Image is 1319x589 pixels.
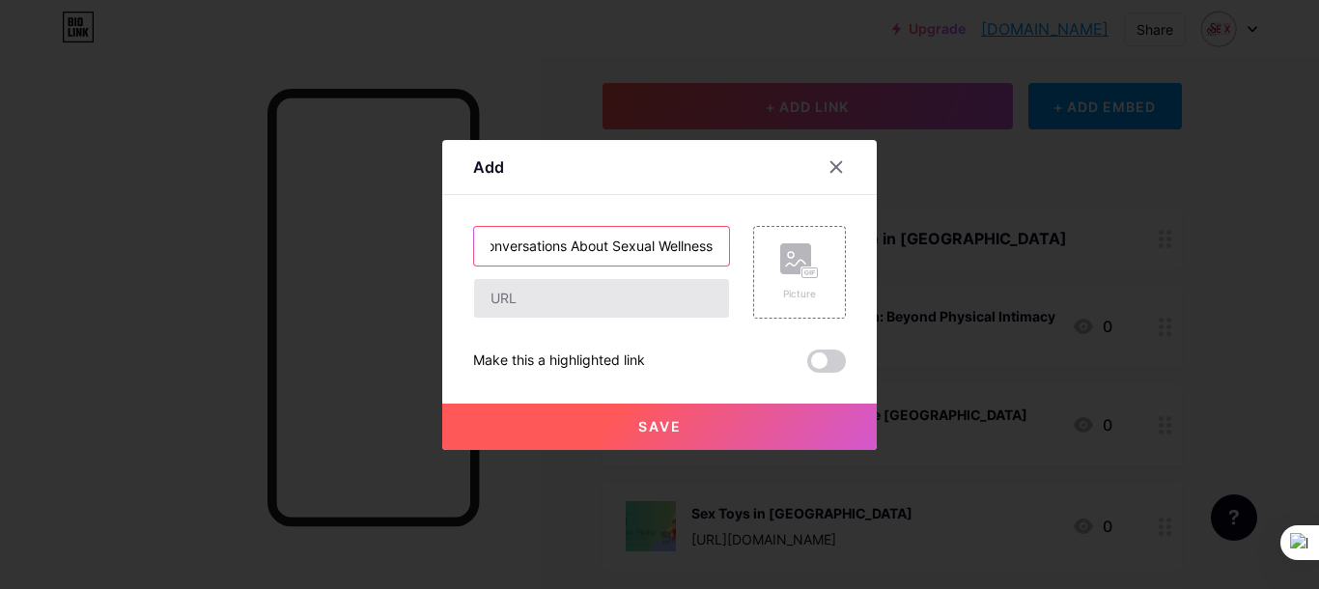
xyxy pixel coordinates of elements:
span: Save [638,418,682,435]
div: Add [473,155,504,179]
input: Title [474,227,729,266]
div: Make this a highlighted link [473,350,645,373]
div: Picture [780,287,819,301]
button: Save [442,404,877,450]
input: URL [474,279,729,318]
